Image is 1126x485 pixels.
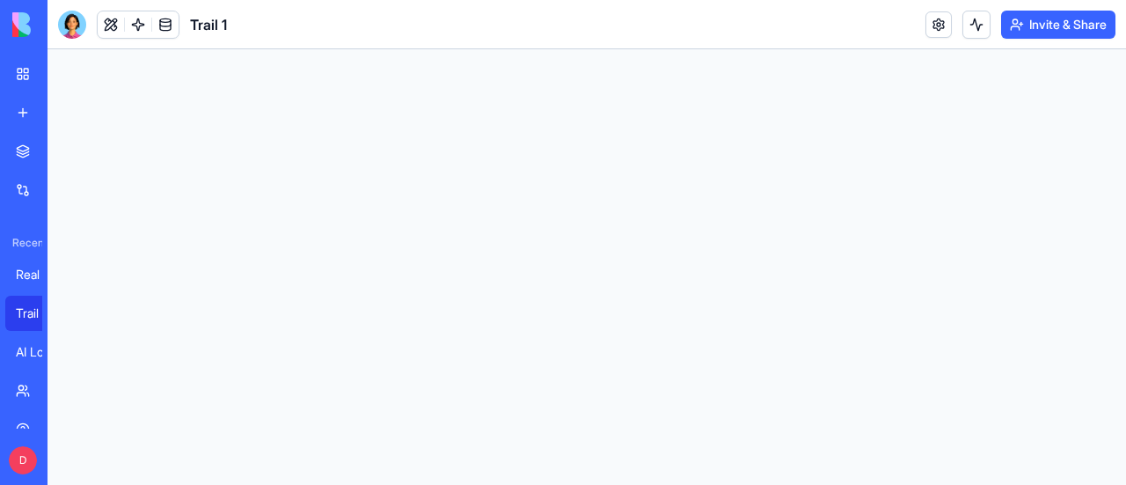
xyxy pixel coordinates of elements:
[5,257,76,292] a: Real Estate AI Assistant
[5,334,76,370] a: AI Logo Generator
[190,14,227,35] span: Trail 1
[5,296,76,331] a: Trail 1
[12,12,121,37] img: logo
[16,343,65,361] div: AI Logo Generator
[9,446,37,474] span: D
[1001,11,1115,39] button: Invite & Share
[5,236,42,250] span: Recent
[16,266,65,283] div: Real Estate AI Assistant
[16,305,65,322] div: Trail 1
